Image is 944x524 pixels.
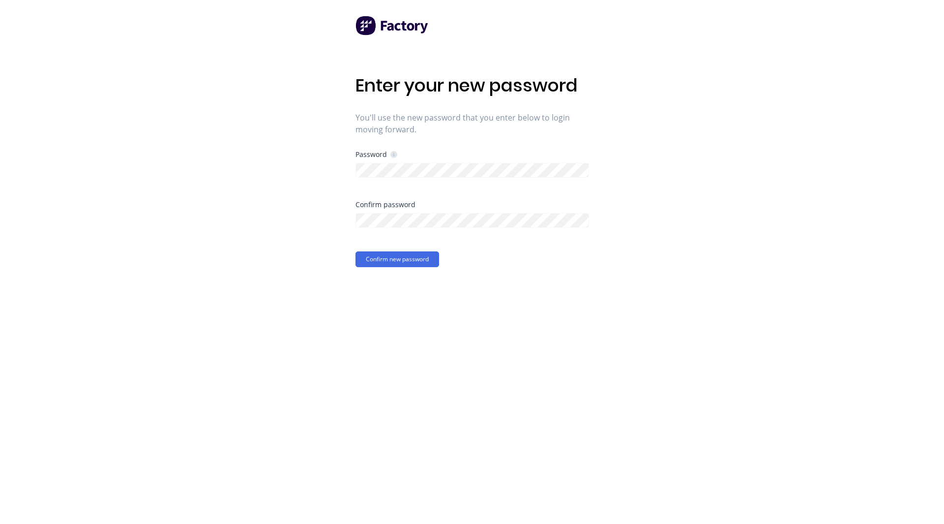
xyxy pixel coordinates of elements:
img: Factory [355,16,429,35]
div: Confirm password [355,201,589,208]
button: Confirm new password [355,251,439,267]
h1: Enter your new password [355,75,589,96]
div: Password [355,150,397,159]
span: You'll use the new password that you enter below to login moving forward. [355,112,589,135]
